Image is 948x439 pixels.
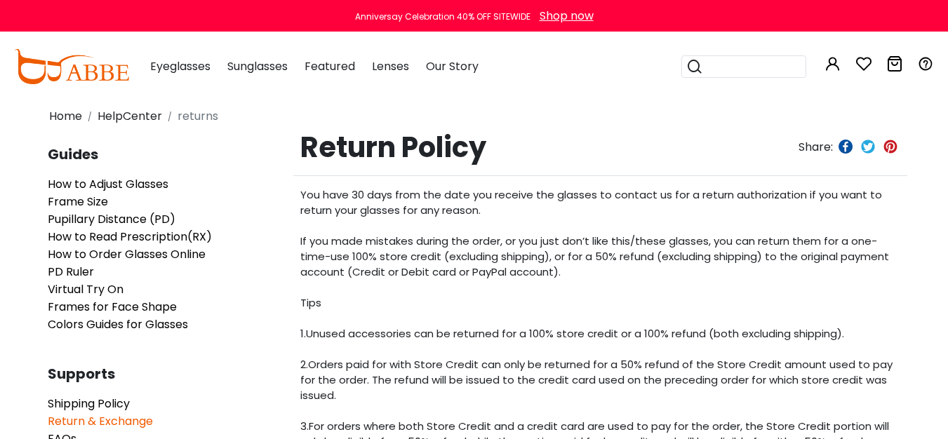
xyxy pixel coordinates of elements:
[426,58,479,74] span: Our Story
[293,130,703,164] span: Return Policy
[540,7,594,25] div: Shop now
[861,140,875,154] img: twitter
[178,108,218,124] a: returns
[48,367,300,381] span: Supports
[48,264,94,280] a: PD Ruler
[355,11,530,23] div: Anniversay Celebration 40% OFF SITEWIDE
[883,140,897,154] img: pinterest
[49,108,82,124] a: Home
[48,176,168,192] a: How to Adjust Glasses
[305,58,355,74] span: Featured
[14,49,129,84] img: abbeglasses.com
[48,299,177,315] a: Frames for Face Shape
[839,140,853,154] img: facebook
[48,316,188,332] a: Colors Guides for Glasses
[48,413,153,429] a: Return & Exchange
[48,246,206,262] a: How to Order Glasses Online
[48,102,901,130] nav: breadcrumb
[799,139,833,155] span: Share:
[98,108,162,124] a: HelpCenter
[48,281,123,297] a: Virtual Try On
[150,58,211,74] span: Eyeglasses
[372,58,409,74] span: Lenses
[227,58,288,74] span: Sunglasses
[533,8,594,24] a: Shop now
[48,229,212,245] a: How to Read Prescription(RX)
[48,396,130,412] a: Shipping Policy
[48,211,175,227] a: Pupillary Distance (PD)
[48,194,108,210] a: Frame Size
[48,147,300,161] span: Guides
